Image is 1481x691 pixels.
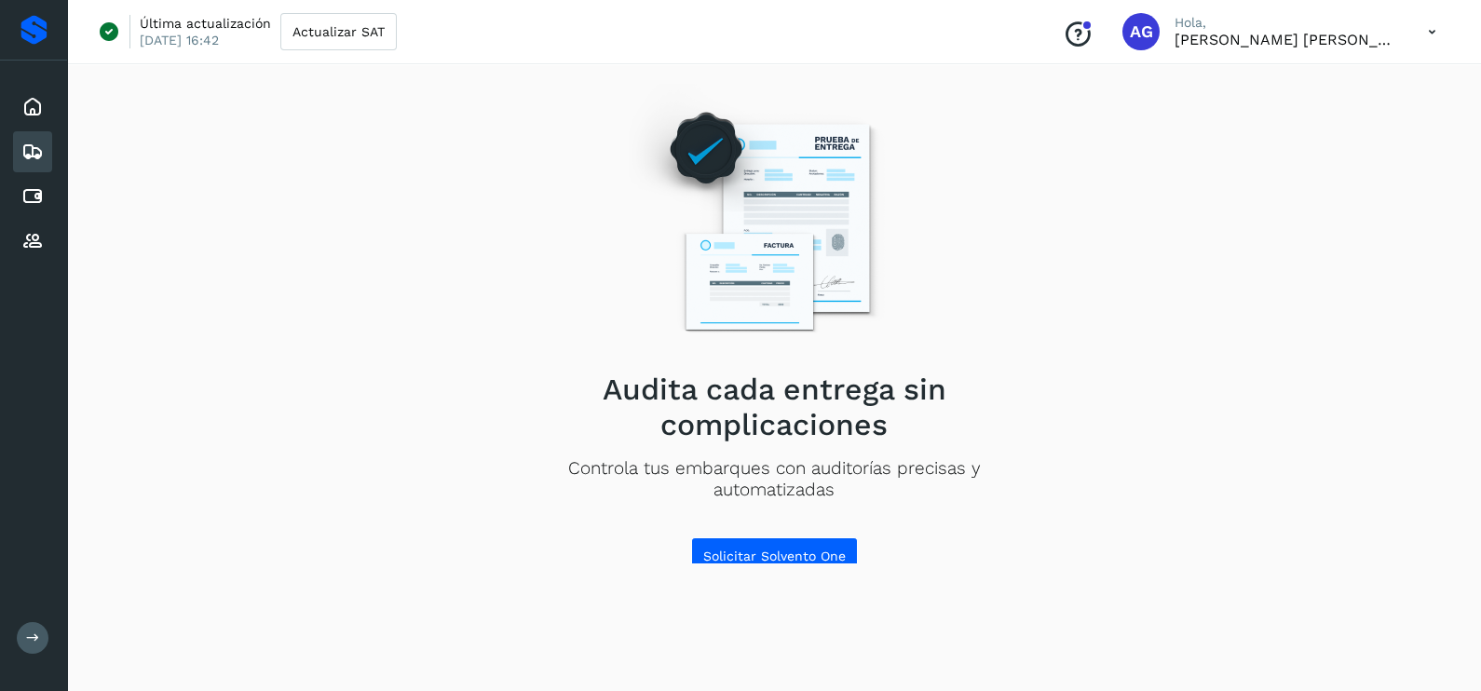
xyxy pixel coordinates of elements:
p: Controla tus embarques con auditorías precisas y automatizadas [509,458,1039,501]
p: Abigail Gonzalez Leon [1175,31,1398,48]
span: Solicitar Solvento One [703,549,846,562]
p: Última actualización [140,15,271,32]
button: Solicitar Solvento One [691,537,858,575]
button: Actualizar SAT [280,13,397,50]
div: Inicio [13,87,52,128]
span: Actualizar SAT [292,25,385,38]
div: Embarques [13,131,52,172]
p: Hola, [1175,15,1398,31]
div: Proveedores [13,221,52,262]
div: Cuentas por pagar [13,176,52,217]
p: [DATE] 16:42 [140,32,219,48]
h2: Audita cada entrega sin complicaciones [509,372,1039,443]
img: Empty state image [613,84,935,357]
